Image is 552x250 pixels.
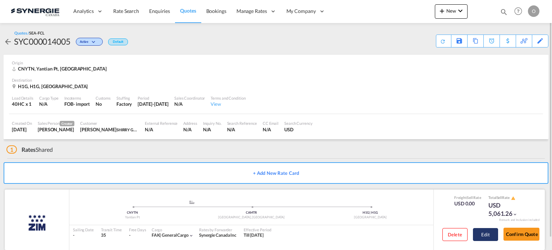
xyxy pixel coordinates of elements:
[116,127,144,132] span: SHIRRY GROUP
[152,232,189,238] div: general cargo
[500,8,508,16] md-icon: icon-magnify
[29,31,44,35] span: SEA-FCL
[206,8,226,14] span: Bookings
[192,210,311,215] div: CAMTR
[129,232,130,238] div: -
[263,121,279,126] div: CC Email
[39,95,59,101] div: Cargo Type
[183,126,197,133] div: N/A
[188,200,196,204] md-icon: assets/icons/custom/ship-fill.svg
[90,40,99,44] md-icon: icon-chevron-down
[12,60,540,65] div: Origin
[488,195,524,201] div: Total Rate
[286,8,316,15] span: My Company
[152,227,194,232] div: Cargo
[438,8,465,14] span: New
[211,95,245,101] div: Terms and Condition
[138,95,169,101] div: Period
[70,36,105,47] div: Change Status Here
[80,126,139,133] div: Wassin Shirry
[80,121,139,126] div: Customer
[73,227,94,232] div: Sailing Date
[512,5,528,18] div: Help
[528,5,539,17] div: O
[473,228,498,241] button: Edit
[145,126,178,133] div: N/A
[4,36,14,47] div: icon-arrow-left
[244,232,264,238] span: Till [DATE]
[18,66,106,72] span: CNYTN, Yantian Pt, [GEOGRAPHIC_DATA]
[512,5,524,17] span: Help
[512,212,517,217] md-icon: icon-chevron-down
[199,232,236,238] div: Synergie Canada Inc
[497,195,502,200] span: Sell
[438,6,446,15] md-icon: icon-plus 400-fg
[227,126,257,133] div: N/A
[199,232,236,238] span: Synergie Canada Inc
[236,8,267,15] span: Manage Rates
[467,195,473,200] span: Sell
[456,6,465,15] md-icon: icon-chevron-down
[116,95,132,101] div: Stuffing
[244,232,264,238] div: Till 14 Aug 2025
[263,126,279,133] div: N/A
[108,38,128,45] div: Default
[440,35,447,44] div: Quote PDF is not available at this time
[11,3,59,19] img: 1f56c880d42311ef80fc7dca854c8e59.png
[149,8,170,14] span: Enquiries
[174,101,205,107] div: N/A
[80,40,90,46] span: Active
[211,101,245,107] div: View
[12,83,89,90] div: H1G, H1G, Canada
[101,227,122,232] div: Transit Time
[96,95,111,101] div: Customs
[12,121,32,126] div: Created On
[14,30,45,36] div: Quotes /SEA-FCL
[6,146,53,154] div: Shared
[160,232,161,238] span: |
[284,126,313,133] div: USD
[494,218,545,222] div: Remark and Inclusion included
[174,95,205,101] div: Sales Coordinator
[510,195,515,201] button: icon-alert
[129,227,146,232] div: Free Days
[503,228,539,241] button: Confirm Quote
[500,8,508,19] div: icon-magnify
[38,121,74,126] div: Sales Person
[73,215,192,220] div: Yantian Pt
[12,65,108,72] div: CNYTN, Yantian Pt, Asia Pacific
[454,195,481,200] div: Freight Rate
[192,215,311,220] div: [GEOGRAPHIC_DATA], [GEOGRAPHIC_DATA]
[203,126,221,133] div: N/A
[14,36,70,47] div: SYC000014005
[363,210,371,214] span: H1G
[113,8,139,14] span: Rate Search
[4,37,12,46] md-icon: icon-arrow-left
[227,121,257,126] div: Search Reference
[28,214,46,232] img: ZIM
[12,77,540,83] div: Destination
[73,101,90,107] div: - import
[116,101,132,107] div: Factory Stuffing
[203,121,221,126] div: Inquiry No.
[442,228,468,241] button: Delete
[64,101,73,107] div: FOB
[76,38,103,46] div: Change Status Here
[451,35,467,47] div: Save As Template
[180,8,196,14] span: Quotes
[152,232,162,238] span: FAK
[511,196,515,200] md-icon: icon-alert
[244,227,271,232] div: Effective Period
[22,146,36,153] span: Rates
[12,101,33,107] div: 40HC x 1
[4,162,548,184] button: + Add New Rate Card
[12,126,32,133] div: 12 Aug 2025
[38,126,74,133] div: Rosa Ho
[138,101,169,107] div: 14 Aug 2025
[488,201,524,218] div: USD 5,061.26
[73,210,192,215] div: CNYTN
[145,121,178,126] div: External Reference
[189,233,194,238] md-icon: icon-chevron-down
[371,210,378,214] span: H1G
